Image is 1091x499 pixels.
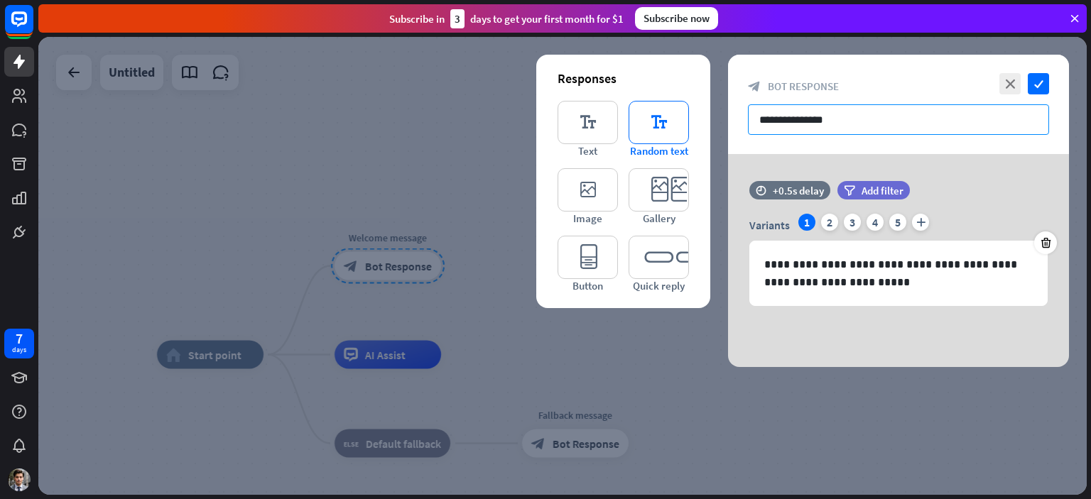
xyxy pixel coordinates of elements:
[1028,73,1049,94] i: check
[768,79,839,93] span: Bot Response
[389,9,624,28] div: Subscribe in days to get your first month for $1
[635,7,718,30] div: Subscribe now
[889,214,906,231] div: 5
[12,345,26,355] div: days
[756,185,766,195] i: time
[912,214,929,231] i: plus
[844,185,855,196] i: filter
[862,184,903,197] span: Add filter
[11,6,54,48] button: Open LiveChat chat widget
[4,329,34,358] a: 7 days
[844,214,861,231] div: 3
[821,214,838,231] div: 2
[999,73,1021,94] i: close
[16,332,23,345] div: 7
[773,184,824,197] div: +0.5s delay
[749,218,790,232] span: Variants
[867,214,884,231] div: 4
[450,9,465,28] div: 3
[798,214,815,231] div: 1
[748,80,761,93] i: block_bot_response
